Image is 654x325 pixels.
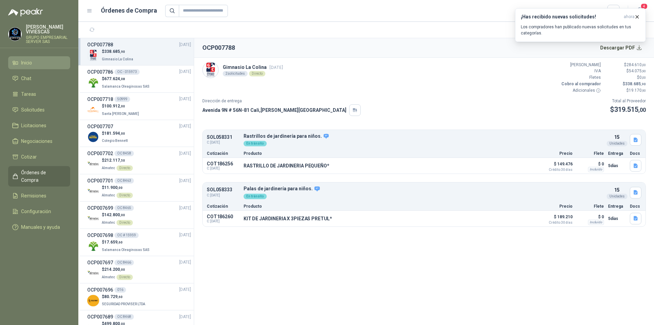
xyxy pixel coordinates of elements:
span: Gimnasio La Colina [102,57,133,61]
p: Precio [539,204,573,208]
a: Cotizar [8,150,70,163]
p: Precio [539,151,573,156]
a: OCP007697OC 8466[DATE] Company Logo$214.200,00AlmatecDirecto [87,259,191,280]
div: OC - 015973 [114,69,140,75]
div: Directo [116,275,133,280]
p: Docs [630,204,641,208]
p: Adicionales [560,87,601,94]
span: [DATE] [269,65,283,70]
a: OCP007788[DATE] Company Logo$338.685,90Gimnasio La Colina [87,41,191,62]
p: $ 189.210 [539,213,573,224]
span: Colegio Bennett [102,139,128,143]
span: 338.685 [104,49,125,54]
p: $ [102,157,133,164]
div: Unidades [607,194,627,199]
p: [PERSON_NAME] [560,62,601,68]
img: Company Logo [87,49,99,61]
span: 338.685 [625,82,646,86]
h1: Órdenes de Compra [101,6,157,15]
span: 677.624 [104,76,125,81]
img: Company Logo [87,104,99,116]
span: ,00 [120,213,125,217]
div: Directo [249,71,265,76]
span: ,00 [642,63,646,67]
span: [DATE] [179,150,191,157]
span: Almatec [102,275,115,279]
p: $ [605,81,646,87]
a: OCP007699OC 8465[DATE] Company Logo$142.800,00AlmatecDirecto [87,204,191,226]
p: 15 [614,133,620,141]
span: ,60 [118,240,123,244]
span: 4 [640,3,648,10]
p: Cotización [207,204,239,208]
a: Configuración [8,205,70,218]
a: Órdenes de Compra [8,166,70,187]
p: 5 días [608,162,626,170]
p: 5 días [608,215,626,223]
span: 212.117 [104,158,125,163]
div: 016 [114,287,126,293]
p: $ [102,48,135,55]
h3: OCP007786 [87,68,113,76]
a: Chat [8,72,70,85]
h3: OCP007707 [87,123,113,130]
a: OCP007702OC 8458[DATE] Company Logo$212.117,50AlmatecDirecto [87,150,191,171]
h3: OCP007788 [87,41,113,48]
img: Company Logo [87,295,99,307]
img: Company Logo [203,62,218,78]
div: OC 8463 [114,178,134,183]
a: OCP007786OC - 015973[DATE] Company Logo$677.624,08Salamanca Oleaginosas SAS [87,68,191,90]
span: Salamanca Oleaginosas SAS [102,248,150,252]
p: Cobro al comprador [560,81,601,87]
span: Remisiones [21,192,46,200]
img: Company Logo [87,213,99,225]
p: SOL058331 [207,135,239,140]
a: Inicio [8,56,70,69]
p: Producto [244,204,534,208]
img: Company Logo [87,131,99,143]
img: Company Logo [9,28,21,41]
h3: OCP007698 [87,232,113,239]
p: SOL058333 [207,187,239,192]
div: Incluido [588,220,604,225]
p: $ [102,266,133,273]
a: Manuales y ayuda [8,221,70,234]
img: Company Logo [87,267,99,279]
span: [DATE] [179,178,191,184]
span: 80.729 [104,294,123,299]
p: $ [102,130,129,137]
p: $ [605,74,646,81]
h3: OCP007697 [87,259,113,266]
span: ,08 [120,77,125,81]
span: Almatec [102,221,115,224]
p: RASTRILLO DE JARDINERIA PEQUEÑO* [244,163,329,168]
p: Entrega [608,151,626,156]
div: OC 8468 [114,314,134,320]
span: Solicitudes [21,106,45,114]
div: Directo [116,165,133,171]
p: 15 [614,186,620,194]
img: Company Logo [87,186,99,197]
span: 100.912 [104,104,125,108]
h3: OCP007701 [87,177,113,184]
span: 11.900 [104,185,123,190]
p: $ 0 [577,160,604,168]
p: $ 149.476 [539,160,573,172]
h3: ¡Has recibido nuevas solicitudes! [521,14,621,20]
h3: OCP007718 [87,95,113,103]
a: OCP007696016[DATE] Company Logo$80.729,60SEGURIDAD PROVISER LTDA [87,286,191,308]
div: En tránsito [244,141,267,146]
span: C: [DATE] [207,140,239,145]
p: Rastrillos de jardinería para niños. [244,133,604,139]
a: Remisiones [8,189,70,202]
span: [DATE] [179,205,191,211]
div: Directo [116,193,133,198]
span: C: [DATE] [207,219,239,223]
span: Inicio [21,59,32,67]
p: $ [102,184,133,191]
p: Flete [577,204,604,208]
div: En tránsito [244,194,267,199]
span: Almatec [102,166,115,170]
p: $ [102,212,133,218]
a: Solicitudes [8,103,70,116]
